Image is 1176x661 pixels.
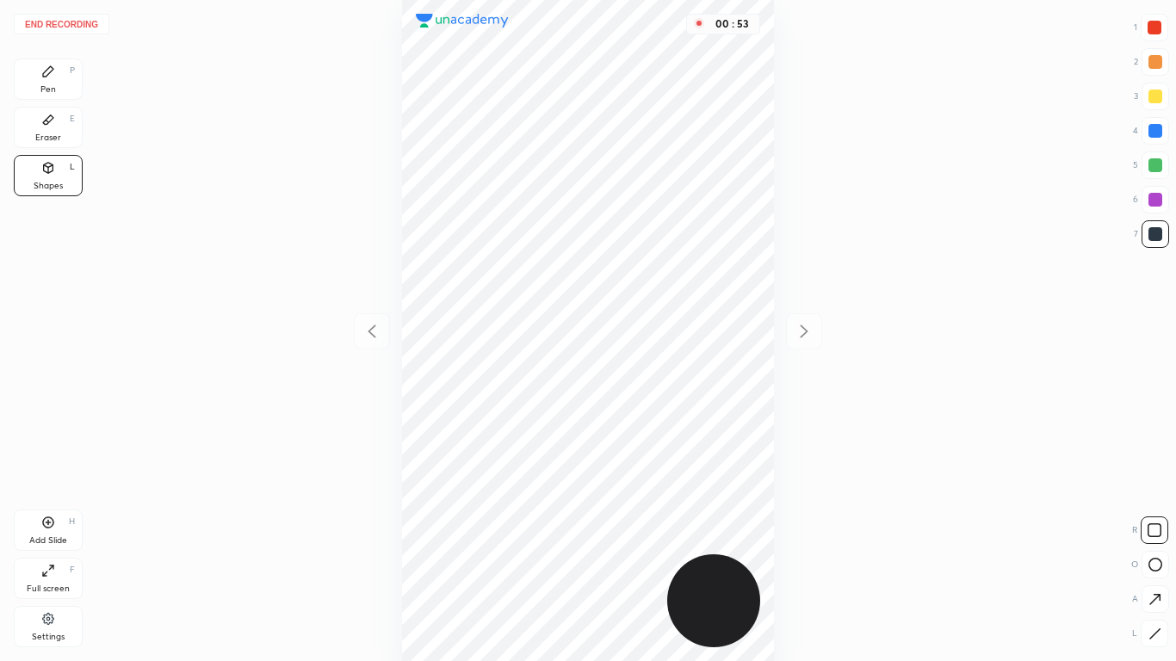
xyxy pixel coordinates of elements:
[1131,551,1169,578] div: O
[416,14,509,28] img: logo.38c385cc.svg
[1132,620,1168,647] div: L
[29,536,67,545] div: Add Slide
[70,163,75,171] div: L
[1132,516,1168,544] div: R
[14,14,109,34] button: End recording
[1134,14,1168,41] div: 1
[69,517,75,526] div: H
[70,66,75,75] div: P
[1134,48,1169,76] div: 2
[34,182,63,190] div: Shapes
[1133,186,1169,213] div: 6
[40,85,56,94] div: Pen
[711,18,752,30] div: 00 : 53
[70,114,75,123] div: E
[70,565,75,574] div: F
[1133,117,1169,145] div: 4
[32,633,65,641] div: Settings
[1132,585,1169,613] div: A
[1133,151,1169,179] div: 5
[35,133,61,142] div: Eraser
[27,584,70,593] div: Full screen
[1134,220,1169,248] div: 7
[1134,83,1169,110] div: 3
